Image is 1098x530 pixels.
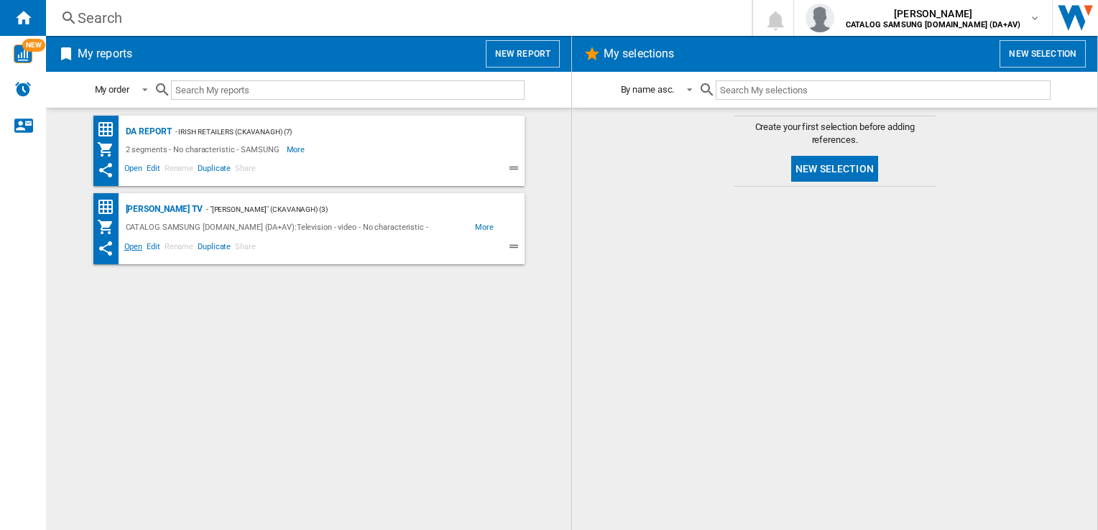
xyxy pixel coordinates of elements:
h2: My reports [75,40,135,68]
button: New report [486,40,560,68]
span: Share [233,162,258,179]
span: Rename [162,240,195,257]
ng-md-icon: This report has been shared with you [97,162,114,179]
div: By name asc. [621,84,675,95]
span: Share [233,240,258,257]
button: New selection [1000,40,1086,68]
img: alerts-logo.svg [14,80,32,98]
button: New selection [791,156,878,182]
div: My Assortment [97,218,122,236]
span: More [475,218,496,236]
div: - "[PERSON_NAME]" (ckavanagh) (3) [203,200,496,218]
input: Search My reports [171,80,525,100]
div: My order [95,84,129,95]
div: Price Matrix [97,198,122,216]
img: wise-card.svg [14,45,32,63]
span: Open [122,162,145,179]
div: Search [78,8,714,28]
img: profile.jpg [806,4,834,32]
div: Price Matrix [97,121,122,139]
span: Open [122,240,145,257]
input: Search My selections [716,80,1050,100]
div: My Assortment [97,141,122,158]
h2: My selections [601,40,677,68]
span: More [287,141,308,158]
b: CATALOG SAMSUNG [DOMAIN_NAME] (DA+AV) [846,20,1020,29]
span: Rename [162,162,195,179]
span: NEW [22,39,45,52]
span: Create your first selection before adding references. [734,121,936,147]
ng-md-icon: This report has been shared with you [97,240,114,257]
span: [PERSON_NAME] [846,6,1020,21]
div: 2 segments - No characteristic - SAMSUNG [122,141,287,158]
div: DA Report [122,123,172,141]
span: Edit [144,240,162,257]
span: Duplicate [195,162,233,179]
div: - Irish Retailers (ckavanagh) (7) [172,123,496,141]
span: Edit [144,162,162,179]
div: CATALOG SAMSUNG [DOMAIN_NAME] (DA+AV):Television - video - No characteristic - SAMSUNG [122,218,475,236]
span: Duplicate [195,240,233,257]
div: [PERSON_NAME] TV [122,200,203,218]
